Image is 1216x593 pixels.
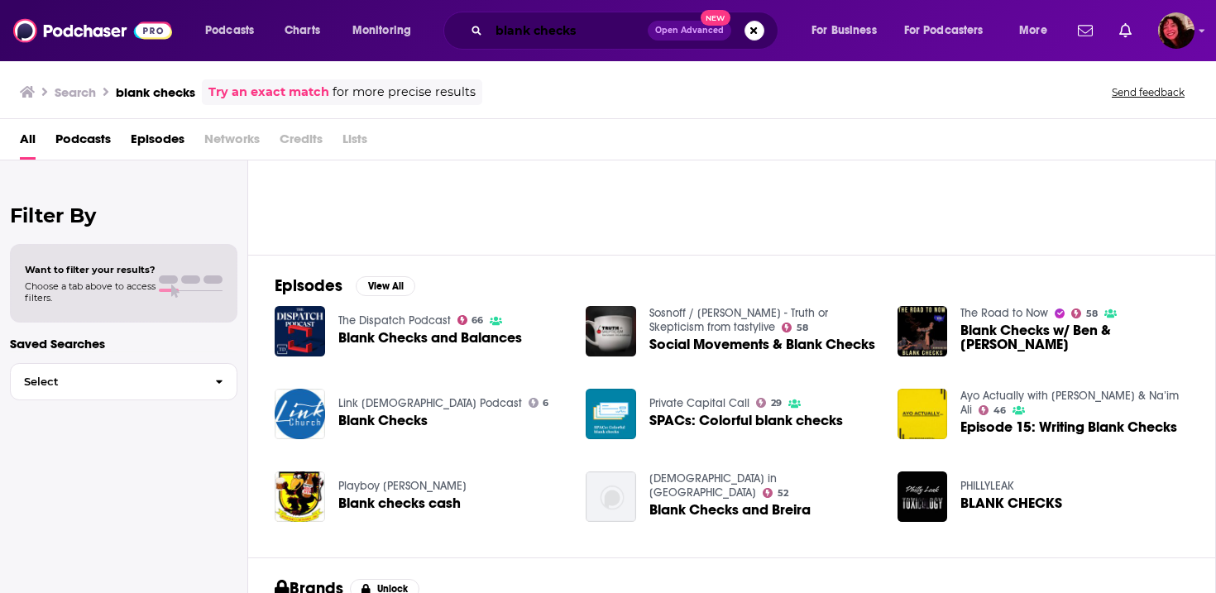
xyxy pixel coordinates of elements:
[800,17,898,44] button: open menu
[489,17,648,44] input: Search podcasts, credits, & more...
[979,405,1006,415] a: 46
[893,17,1008,44] button: open menu
[208,83,329,102] a: Try an exact match
[275,389,325,439] img: Blank Checks
[960,496,1062,510] a: BLANK CHECKS
[275,471,325,522] img: Blank checks cash
[960,323,1189,351] span: Blank Checks w/ Ben & [PERSON_NAME]
[341,17,433,44] button: open menu
[797,324,808,332] span: 58
[898,389,948,439] img: Episode 15: Writing Blank Checks
[1071,308,1098,318] a: 58
[25,280,156,304] span: Choose a tab above to access filters.
[338,479,467,493] a: Playboy buddy rose
[352,19,411,42] span: Monitoring
[960,420,1177,434] a: Episode 15: Writing Blank Checks
[960,389,1179,417] a: Ayo Actually with Ben Staab & Na’im Ali
[960,306,1048,320] a: The Road to Now
[285,19,320,42] span: Charts
[586,389,636,439] img: SPACs: Colorful blank checks
[649,414,843,428] a: SPACs: Colorful blank checks
[543,399,548,407] span: 6
[338,496,461,510] a: Blank checks cash
[55,84,96,100] h3: Search
[1158,12,1194,49] span: Logged in as Kathryn-Musilek
[280,126,323,160] span: Credits
[1086,310,1098,318] span: 58
[342,126,367,160] span: Lists
[338,396,522,410] a: Link Church Podcast
[116,84,195,100] h3: blank checks
[205,19,254,42] span: Podcasts
[10,363,237,400] button: Select
[194,17,275,44] button: open menu
[333,83,476,102] span: for more precise results
[275,306,325,356] img: Blank Checks and Balances
[898,471,948,522] img: BLANK CHECKS
[960,323,1189,351] a: Blank Checks w/ Ben & Bob
[763,488,788,498] a: 52
[649,337,875,351] a: Social Movements & Blank Checks
[338,331,522,345] a: Blank Checks and Balances
[356,276,415,296] button: View All
[10,336,237,351] p: Saved Searches
[649,306,828,334] a: Sosnoff / Ratigan - Truth or Skepticism from tastylive
[655,26,724,35] span: Open Advanced
[586,471,636,522] img: Blank Checks and Breira
[1008,17,1068,44] button: open menu
[275,275,342,296] h2: Episodes
[472,317,483,324] span: 66
[898,306,948,356] img: Blank Checks w/ Ben & Bob
[131,126,184,160] a: Episodes
[459,12,794,50] div: Search podcasts, credits, & more...
[274,17,330,44] a: Charts
[13,15,172,46] img: Podchaser - Follow, Share and Rate Podcasts
[782,323,808,332] a: 58
[1107,85,1190,99] button: Send feedback
[1158,12,1194,49] button: Show profile menu
[811,19,877,42] span: For Business
[20,126,36,160] a: All
[1071,17,1099,45] a: Show notifications dropdown
[25,264,156,275] span: Want to filter your results?
[11,376,202,387] span: Select
[1019,19,1047,42] span: More
[756,398,782,408] a: 29
[204,126,260,160] span: Networks
[1113,17,1138,45] a: Show notifications dropdown
[649,503,811,517] a: Blank Checks and Breira
[338,313,451,328] a: The Dispatch Podcast
[55,126,111,160] a: Podcasts
[771,399,782,407] span: 29
[960,479,1014,493] a: PHILLYLEAK
[586,306,636,356] img: Social Movements & Blank Checks
[904,19,984,42] span: For Podcasters
[338,414,428,428] a: Blank Checks
[648,21,731,41] button: Open AdvancedNew
[10,203,237,227] h2: Filter By
[649,471,777,500] a: Daf in Halacha
[993,407,1006,414] span: 46
[778,490,788,497] span: 52
[701,10,730,26] span: New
